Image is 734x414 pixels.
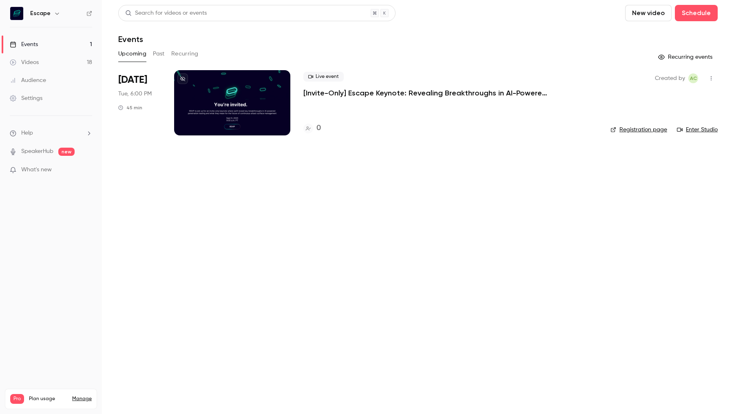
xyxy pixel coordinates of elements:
[303,88,548,98] a: [Invite-Only] Escape Keynote: Revealing Breakthroughs in AI-Powered Penetration Testing and the F...
[10,7,23,20] img: Escape
[118,70,161,135] div: Sep 9 Tue, 6:00 PM (Europe/Amsterdam)
[118,90,152,98] span: Tue, 6:00 PM
[21,147,53,156] a: SpeakerHub
[655,73,685,83] span: Created by
[118,104,142,111] div: 45 min
[118,73,147,86] span: [DATE]
[153,47,165,60] button: Past
[125,9,207,18] div: Search for videos or events
[118,34,143,44] h1: Events
[118,47,146,60] button: Upcoming
[303,123,321,134] a: 0
[690,73,697,83] span: AC
[21,129,33,137] span: Help
[10,76,46,84] div: Audience
[10,40,38,49] div: Events
[316,123,321,134] h4: 0
[610,126,667,134] a: Registration page
[654,51,718,64] button: Recurring events
[10,58,39,66] div: Videos
[21,166,52,174] span: What's new
[10,129,92,137] li: help-dropdown-opener
[29,396,67,402] span: Plan usage
[688,73,698,83] span: Alexandra Charikova
[677,126,718,134] a: Enter Studio
[303,72,344,82] span: Live event
[10,394,24,404] span: Pro
[30,9,51,18] h6: Escape
[10,94,42,102] div: Settings
[58,148,75,156] span: new
[625,5,672,21] button: New video
[171,47,199,60] button: Recurring
[82,166,92,174] iframe: Noticeable Trigger
[72,396,92,402] a: Manage
[675,5,718,21] button: Schedule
